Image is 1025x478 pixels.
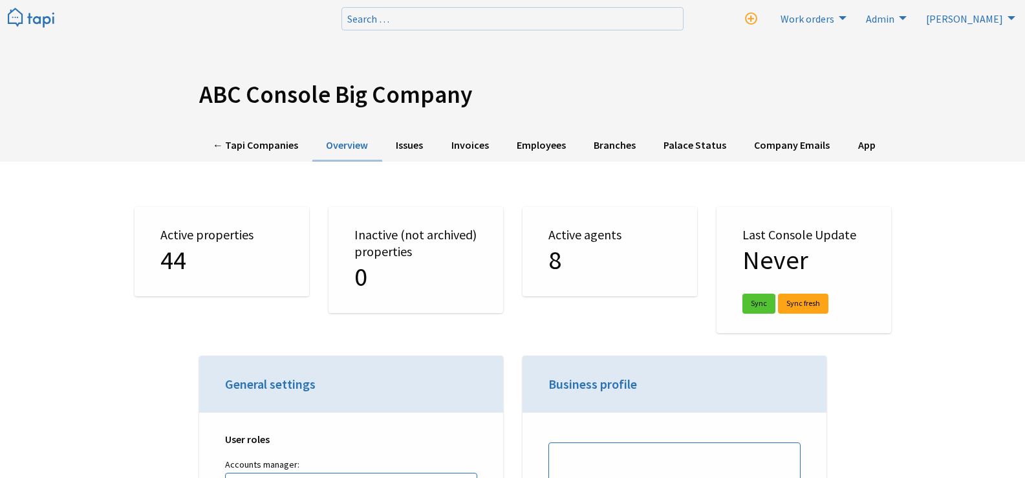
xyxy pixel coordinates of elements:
span: 0 [354,261,367,293]
strong: User roles [225,433,270,446]
h3: Business profile [548,375,801,393]
a: Sync fresh [778,294,828,314]
span: Admin [866,12,894,25]
h1: ABC Console Big Company [199,80,826,109]
a: Issues [382,130,437,162]
a: Palace Status [650,130,740,162]
i: New work order [745,13,757,25]
a: Company Emails [740,130,844,162]
li: Josh [918,8,1019,28]
span: Never [742,244,808,276]
a: Work orders [773,8,850,28]
h3: General settings [225,375,477,393]
a: [PERSON_NAME] [918,8,1019,28]
a: App [844,130,889,162]
a: ← Tapi Companies [199,130,312,162]
div: Last Console Update [717,207,891,333]
label: Accounts manager: [225,457,477,473]
span: Work orders [781,12,834,25]
span: Search … [347,12,389,25]
span: 8 [548,244,561,276]
a: Employees [502,130,579,162]
a: Branches [579,130,649,162]
span: [PERSON_NAME] [926,12,1003,25]
a: Overview [312,130,382,162]
div: Inactive (not archived) properties [329,207,503,313]
div: Active properties [135,207,309,296]
span: 44 [160,244,186,276]
a: Invoices [437,130,502,162]
a: Sync [742,294,775,314]
img: Tapi logo [8,8,54,29]
a: Admin [858,8,910,28]
div: Active agents [523,207,697,296]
